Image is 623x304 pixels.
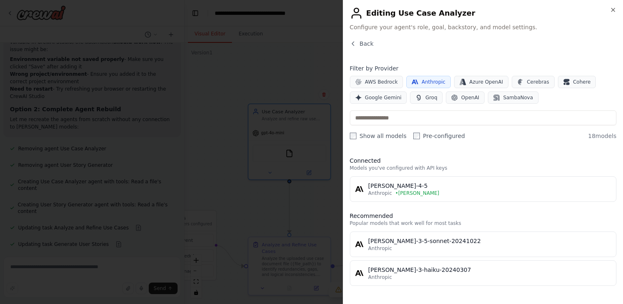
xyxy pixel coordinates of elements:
button: Cohere [558,76,596,88]
button: Anthropic [406,76,451,88]
span: • [PERSON_NAME] [395,190,439,196]
span: Azure OpenAI [469,79,503,85]
h3: All Models [350,296,616,304]
button: SambaNova [488,91,538,104]
span: Groq [425,94,437,101]
div: [PERSON_NAME]-4-5 [368,182,611,190]
button: Cerebras [512,76,555,88]
button: AWS Bedrock [350,76,403,88]
button: Google Gemini [350,91,407,104]
button: Groq [410,91,443,104]
span: Anthropic [368,190,392,196]
input: Show all models [350,133,356,139]
button: [PERSON_NAME]-3-5-sonnet-20241022Anthropic [350,232,616,257]
input: Pre-configured [413,133,420,139]
h3: Connected [350,157,616,165]
span: Cohere [573,79,591,85]
span: 18 models [588,132,616,140]
span: AWS Bedrock [365,79,398,85]
button: [PERSON_NAME]-3-haiku-20240307Anthropic [350,260,616,286]
div: [PERSON_NAME]-3-haiku-20240307 [368,266,611,274]
h4: Filter by Provider [350,64,616,72]
h2: Editing Use Case Analyzer [350,7,616,20]
span: OpenAI [461,94,479,101]
button: [PERSON_NAME]-4-5Anthropic•[PERSON_NAME] [350,176,616,202]
span: Cerebras [527,79,549,85]
button: OpenAI [446,91,485,104]
span: Anthropic [422,79,445,85]
label: Show all models [350,132,407,140]
span: Anthropic [368,245,392,252]
span: Google Gemini [365,94,402,101]
label: Pre-configured [413,132,465,140]
p: Models you've configured with API keys [350,165,616,171]
div: [PERSON_NAME]-3-5-sonnet-20241022 [368,237,611,245]
button: Back [350,40,374,48]
span: SambaNova [503,94,533,101]
h3: Recommended [350,212,616,220]
span: Configure your agent's role, goal, backstory, and model settings. [350,23,616,31]
span: Anthropic [368,274,392,281]
p: Popular models that work well for most tasks [350,220,616,227]
span: Back [360,40,374,48]
button: Azure OpenAI [454,76,508,88]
